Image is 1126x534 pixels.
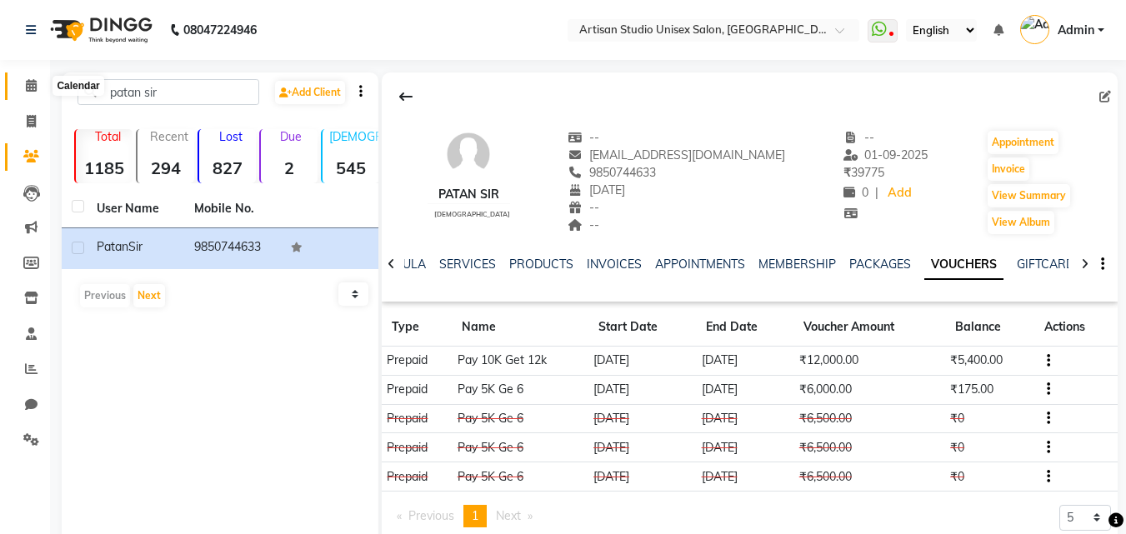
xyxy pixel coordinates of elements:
[472,508,478,523] span: 1
[452,404,588,433] td: Pay 5K Ge 6
[588,375,697,404] td: [DATE]
[793,347,944,376] td: ₹12,000.00
[588,308,697,347] th: Start Date
[184,228,282,269] td: 9850744633
[696,433,793,462] td: [DATE]
[568,182,626,197] span: [DATE]
[83,129,133,144] p: Total
[382,404,452,433] td: Prepaid
[588,347,697,376] td: [DATE]
[793,462,944,492] td: ₹6,500.00
[696,462,793,492] td: [DATE]
[382,462,452,492] td: Prepaid
[1058,22,1094,39] span: Admin
[793,433,944,462] td: ₹6,500.00
[452,347,588,376] td: Pay 10K Get 12k
[696,347,793,376] td: [DATE]
[843,147,928,162] span: 01-09-2025
[945,433,1035,462] td: ₹0
[988,184,1070,207] button: View Summary
[443,129,493,179] img: avatar
[439,257,496,272] a: SERVICES
[568,130,600,145] span: --
[138,157,194,178] strong: 294
[945,308,1035,347] th: Balance
[382,347,452,376] td: Prepaid
[323,157,379,178] strong: 545
[568,147,786,162] span: [EMAIL_ADDRESS][DOMAIN_NAME]
[452,375,588,404] td: Pay 5K Ge 6
[1034,308,1118,347] th: Actions
[568,200,600,215] span: --
[568,217,600,232] span: --
[843,130,875,145] span: --
[452,433,588,462] td: Pay 5K Ge 6
[588,404,697,433] td: [DATE]
[588,462,697,492] td: [DATE]
[275,81,345,104] a: Add Client
[388,81,423,112] div: Back to Client
[875,184,878,202] span: |
[945,404,1035,433] td: ₹0
[382,308,452,347] th: Type
[97,239,128,254] span: Patan
[43,7,157,53] img: logo
[696,404,793,433] td: [DATE]
[329,129,379,144] p: [DEMOGRAPHIC_DATA]
[408,508,454,523] span: Previous
[184,190,282,228] th: Mobile No.
[509,257,573,272] a: PRODUCTS
[843,165,884,180] span: 39775
[945,462,1035,492] td: ₹0
[988,157,1029,181] button: Invoice
[988,131,1058,154] button: Appointment
[696,375,793,404] td: [DATE]
[885,182,914,205] a: Add
[945,347,1035,376] td: ₹5,400.00
[452,462,588,492] td: Pay 5K Ge 6
[388,505,542,527] nav: Pagination
[849,257,911,272] a: PACKAGES
[382,375,452,404] td: Prepaid
[428,186,510,203] div: Patan Sir
[655,257,745,272] a: APPOINTMENTS
[588,433,697,462] td: [DATE]
[924,250,1003,280] a: VOUCHERS
[496,508,521,523] span: Next
[144,129,194,144] p: Recent
[53,76,103,96] div: Calendar
[793,375,944,404] td: ₹6,000.00
[264,129,318,144] p: Due
[78,79,259,105] input: Search by Name/Mobile/Email/Code
[128,239,143,254] span: Sir
[793,308,944,347] th: Voucher Amount
[183,7,257,53] b: 08047224946
[261,157,318,178] strong: 2
[843,165,851,180] span: ₹
[988,211,1054,234] button: View Album
[1020,15,1049,44] img: Admin
[587,257,642,272] a: INVOICES
[1017,257,1082,272] a: GIFTCARDS
[87,190,184,228] th: User Name
[452,308,588,347] th: Name
[382,433,452,462] td: Prepaid
[843,185,868,200] span: 0
[758,257,836,272] a: MEMBERSHIP
[945,375,1035,404] td: ₹175.00
[793,404,944,433] td: ₹6,500.00
[76,157,133,178] strong: 1185
[206,129,256,144] p: Lost
[568,165,657,180] span: 9850744633
[696,308,793,347] th: End Date
[434,210,510,218] span: [DEMOGRAPHIC_DATA]
[133,284,165,307] button: Next
[199,157,256,178] strong: 827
